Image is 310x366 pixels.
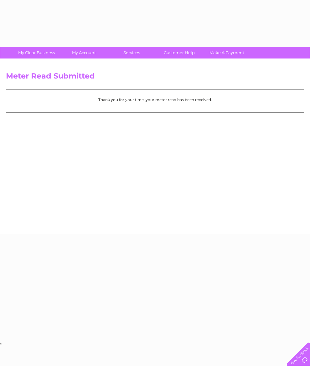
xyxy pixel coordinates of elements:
h2: Meter Read Submitted [6,72,304,84]
a: Customer Help [153,47,205,58]
a: My Clear Business [11,47,62,58]
a: My Account [58,47,110,58]
p: Thank you for your time, your meter read has been received. [9,97,301,103]
a: Make A Payment [201,47,253,58]
a: Services [106,47,158,58]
